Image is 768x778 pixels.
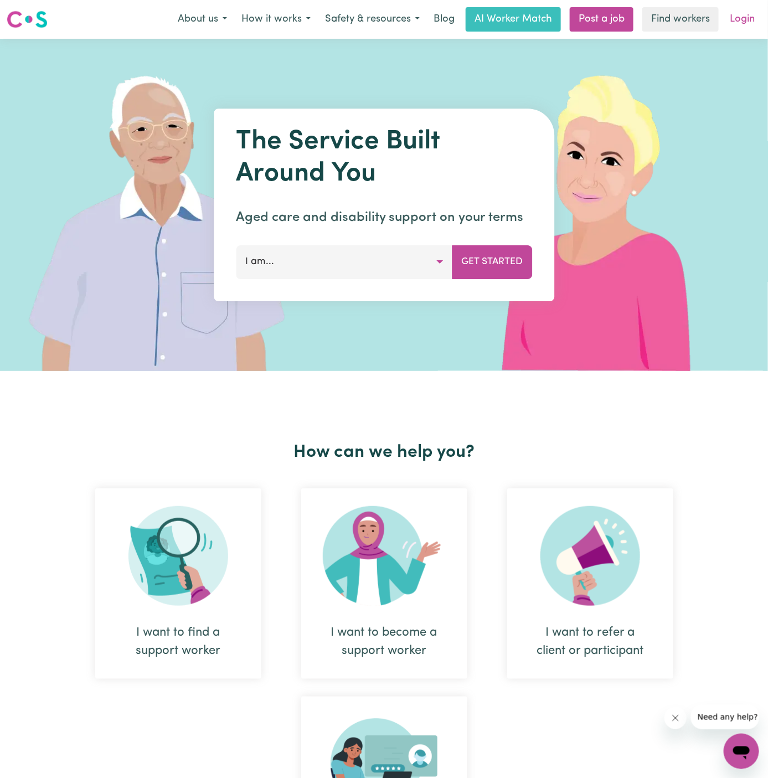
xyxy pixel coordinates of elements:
[323,506,446,606] img: Become Worker
[540,506,640,606] img: Refer
[452,245,532,279] button: Get Started
[171,8,234,31] button: About us
[236,208,532,228] p: Aged care and disability support on your terms
[466,7,561,32] a: AI Worker Match
[723,7,761,32] a: Login
[328,624,441,660] div: I want to become a support worker
[318,8,427,31] button: Safety & resources
[642,7,719,32] a: Find workers
[236,245,452,279] button: I am...
[236,126,532,190] h1: The Service Built Around You
[75,442,693,463] h2: How can we help you?
[570,7,633,32] a: Post a job
[234,8,318,31] button: How it works
[691,705,759,729] iframe: Message from company
[507,488,673,679] div: I want to refer a client or participant
[534,624,647,660] div: I want to refer a client or participant
[427,7,461,32] a: Blog
[128,506,228,606] img: Search
[7,9,48,29] img: Careseekers logo
[724,734,759,769] iframe: Button to launch messaging window
[7,7,48,32] a: Careseekers logo
[95,488,261,679] div: I want to find a support worker
[122,624,235,660] div: I want to find a support worker
[301,488,467,679] div: I want to become a support worker
[664,707,687,729] iframe: Close message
